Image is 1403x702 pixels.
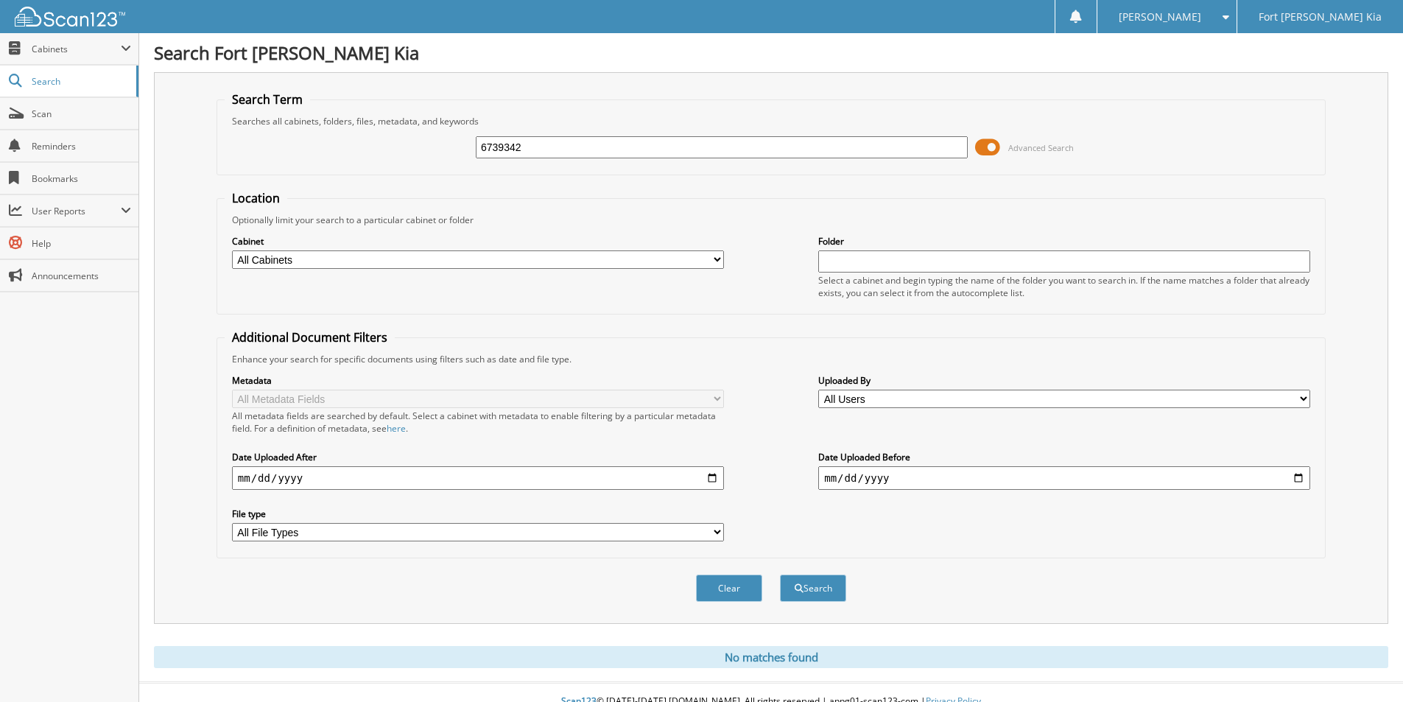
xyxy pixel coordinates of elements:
span: Scan [32,108,131,120]
legend: Additional Document Filters [225,329,395,345]
label: Date Uploaded After [232,451,724,463]
button: Search [780,575,846,602]
span: Announcements [32,270,131,282]
input: start [232,466,724,490]
div: Enhance your search for specific documents using filters such as date and file type. [225,353,1318,365]
label: File type [232,508,724,520]
span: [PERSON_NAME] [1119,13,1201,21]
span: Advanced Search [1008,142,1074,153]
div: Optionally limit your search to a particular cabinet or folder [225,214,1318,226]
span: Cabinets [32,43,121,55]
legend: Search Term [225,91,310,108]
div: No matches found [154,646,1388,668]
span: Reminders [32,140,131,152]
input: end [818,466,1310,490]
img: scan123-logo-white.svg [15,7,125,27]
span: User Reports [32,205,121,217]
span: Fort [PERSON_NAME] Kia [1259,13,1382,21]
span: Bookmarks [32,172,131,185]
a: here [387,422,406,435]
legend: Location [225,190,287,206]
span: Help [32,237,131,250]
div: Searches all cabinets, folders, files, metadata, and keywords [225,115,1318,127]
div: Select a cabinet and begin typing the name of the folder you want to search in. If the name match... [818,274,1310,299]
div: All metadata fields are searched by default. Select a cabinet with metadata to enable filtering b... [232,410,724,435]
label: Cabinet [232,235,724,248]
label: Metadata [232,374,724,387]
label: Uploaded By [818,374,1310,387]
h1: Search Fort [PERSON_NAME] Kia [154,41,1388,65]
button: Clear [696,575,762,602]
label: Date Uploaded Before [818,451,1310,463]
label: Folder [818,235,1310,248]
span: Search [32,75,129,88]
